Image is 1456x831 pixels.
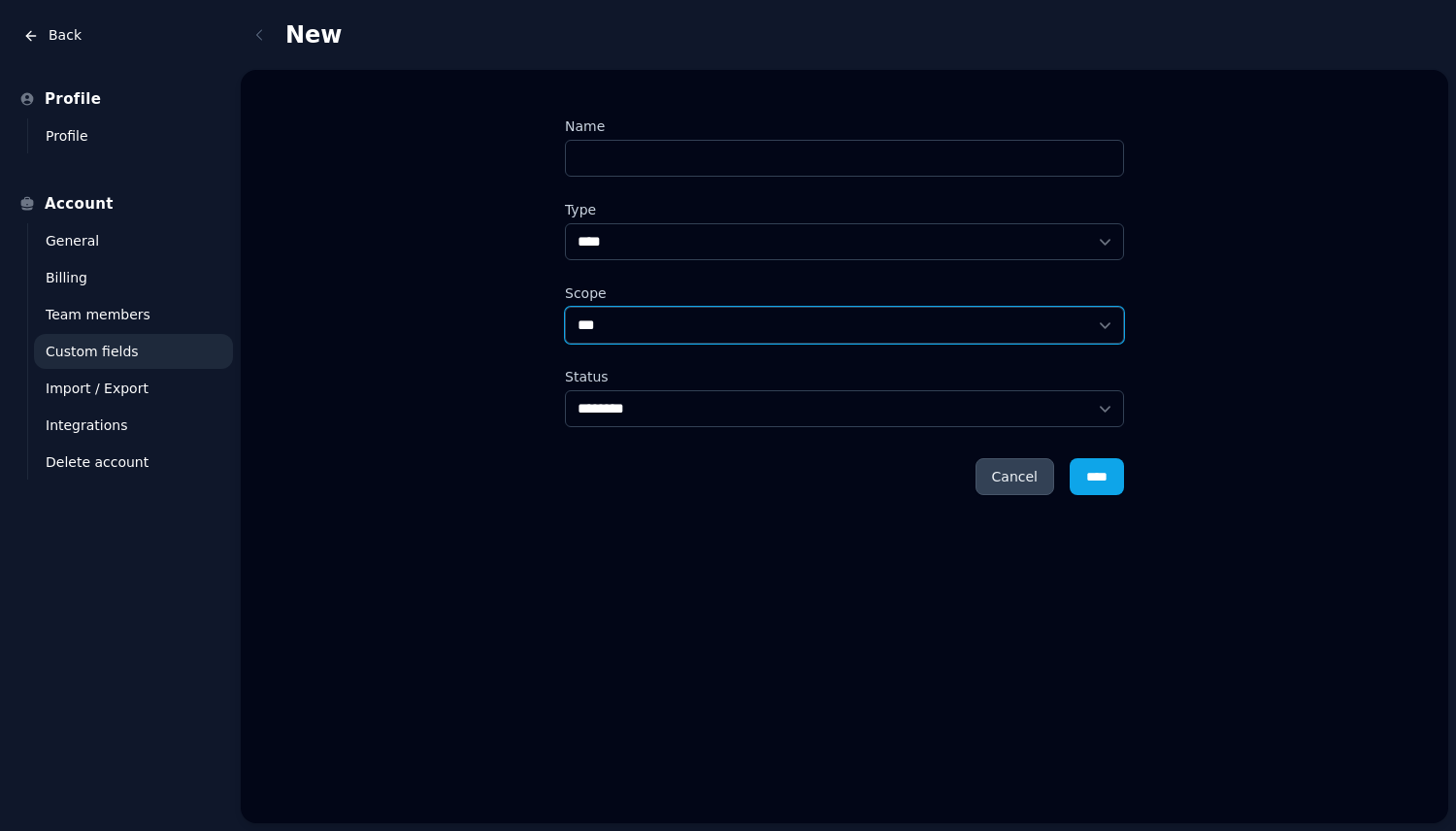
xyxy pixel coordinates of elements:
[34,334,233,369] a: Custom fields
[565,367,1124,386] label: Status
[34,223,233,258] a: General
[285,16,343,54] h1: New
[565,116,1124,136] label: Name
[34,408,233,443] a: Integrations
[34,297,233,332] a: Team members
[34,118,233,153] a: Profile
[565,200,1124,219] label: Type
[8,16,97,56] a: Back
[34,445,233,480] a: Delete account
[34,260,233,295] a: Billing
[34,371,233,406] a: Import / Export
[565,283,1124,303] label: Scope
[45,87,101,111] span: Profile
[45,192,114,216] span: Account
[976,458,1054,495] a: Cancel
